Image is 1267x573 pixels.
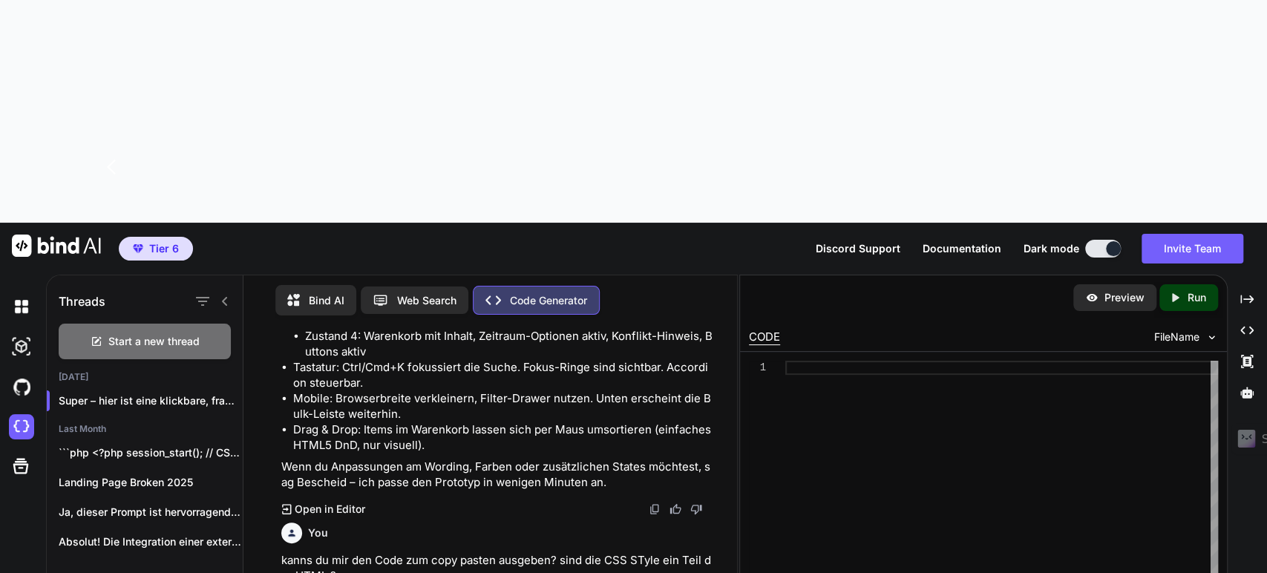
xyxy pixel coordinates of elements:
[119,237,193,261] button: premiumTier 6
[308,525,328,540] h6: You
[1024,241,1079,256] span: Dark mode
[305,328,714,359] li: Zustand 4: Warenkorb mit Inhalt, Zeitraum-Optionen aktiv, Konflikt-Hinweis, Buttons aktiv
[293,359,714,390] li: Tastatur: Ctrl/Cmd+K fokussiert die Suche. Fokus-Ringe sind sichtbar. Accordion steuerbar.
[397,293,456,308] p: Web Search
[9,334,34,359] img: darkAi-studio
[690,503,702,515] img: dislike
[133,244,143,253] img: premium
[59,292,105,310] h1: Threads
[510,293,587,308] p: Code Generator
[47,371,243,383] h2: [DATE]
[59,393,243,408] p: Super – hier ist eine klickbare, framewo...
[9,294,34,319] img: darkChat
[1142,234,1243,263] button: Invite Team
[59,475,243,490] p: Landing Page Broken 2025
[923,241,1001,256] button: Documentation
[59,505,243,520] p: Ja, dieser Prompt ist hervorragend und außergewöhnlich...
[1188,290,1206,305] p: Run
[281,459,714,490] p: Wenn du Anpassungen am Wording, Farben oder zusätzlichen States möchtest, sag Bescheid – ich pass...
[816,242,900,255] span: Discord Support
[816,241,900,256] button: Discord Support
[59,445,243,460] p: ```php <?php session_start(); // CSRF Token generieren...
[923,242,1001,255] span: Documentation
[9,414,34,439] img: cloudideIcon
[1104,290,1145,305] p: Preview
[108,334,200,349] span: Start a new thread
[9,374,34,399] img: githubDark
[47,423,243,435] h2: Last Month
[1154,330,1199,344] span: FileName
[149,241,179,256] span: Tier 6
[309,293,344,308] p: Bind AI
[749,329,780,345] div: CODE
[1205,331,1218,344] img: chevron down
[293,422,714,453] li: Drag & Drop: Items im Warenkorb lassen sich per Maus umsortieren (einfaches HTML5 DnD, nur visuell).
[293,390,714,422] li: Mobile: Browserbreite verkleinern, Filter-Drawer nutzen. Unten erscheint die Bulk-Leiste weiterhin.
[669,503,681,515] img: like
[12,235,101,257] img: Bind AI
[59,534,243,549] p: Absolut! Die Integration einer externen LLM-API ist...
[649,503,661,515] img: copy
[1085,291,1099,304] img: preview
[295,502,365,517] p: Open in Editor
[749,361,766,375] div: 1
